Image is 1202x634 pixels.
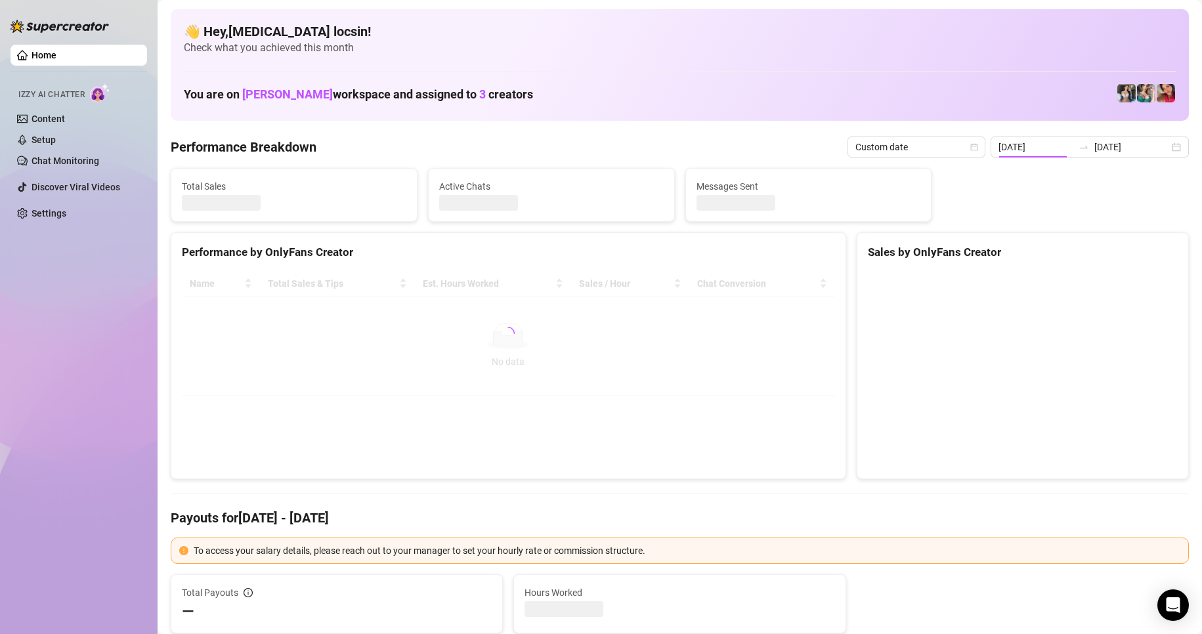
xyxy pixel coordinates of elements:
div: To access your salary details, please reach out to your manager to set your hourly rate or commis... [194,543,1180,558]
span: Hours Worked [525,585,834,600]
span: to [1079,142,1089,152]
div: Open Intercom Messenger [1157,589,1189,621]
a: Setup [32,135,56,145]
span: Check what you achieved this month [184,41,1176,55]
span: [PERSON_NAME] [242,87,333,101]
span: Total Sales [182,179,406,194]
span: 3 [479,87,486,101]
span: Total Payouts [182,585,238,600]
div: Performance by OnlyFans Creator [182,243,835,261]
span: info-circle [244,588,253,597]
a: Discover Viral Videos [32,182,120,192]
h4: Payouts for [DATE] - [DATE] [171,509,1189,527]
a: Content [32,114,65,124]
span: Izzy AI Chatter [18,89,85,101]
span: loading [502,327,515,340]
h1: You are on workspace and assigned to creators [184,87,533,102]
span: Active Chats [439,179,664,194]
a: Chat Monitoring [32,156,99,166]
a: Home [32,50,56,60]
img: Katy [1117,84,1136,102]
span: exclamation-circle [179,546,188,555]
input: End date [1094,140,1169,154]
span: — [182,601,194,622]
input: Start date [998,140,1073,154]
img: Vanessa [1157,84,1175,102]
span: swap-right [1079,142,1089,152]
span: Messages Sent [697,179,921,194]
span: Custom date [855,137,977,157]
img: Zaddy [1137,84,1155,102]
h4: Performance Breakdown [171,138,316,156]
h4: 👋 Hey, [MEDICAL_DATA] locsin ! [184,22,1176,41]
div: Sales by OnlyFans Creator [868,243,1178,261]
img: AI Chatter [90,83,110,102]
a: Settings [32,208,66,219]
img: logo-BBDzfeDw.svg [11,20,109,33]
span: calendar [970,143,978,151]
